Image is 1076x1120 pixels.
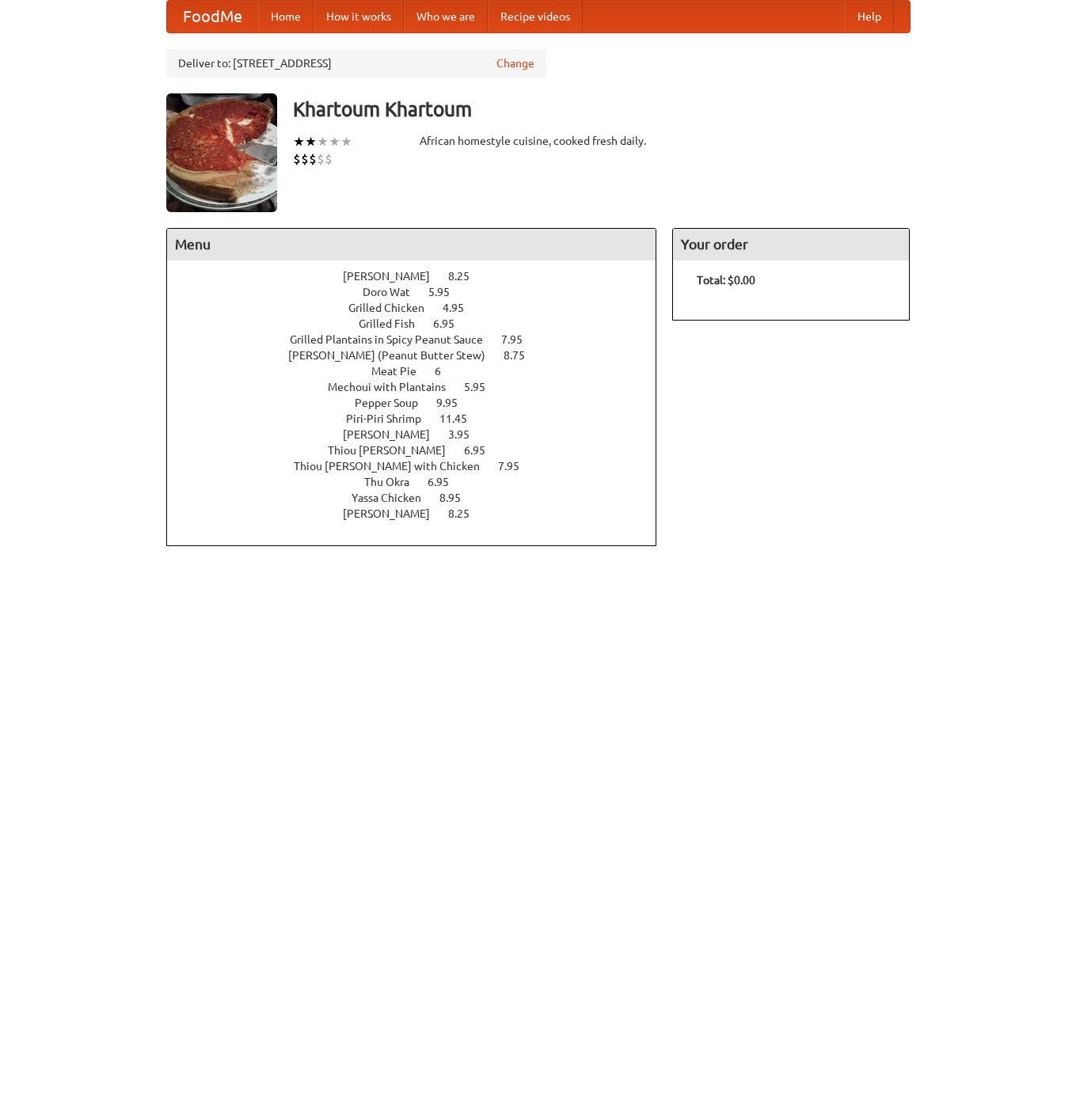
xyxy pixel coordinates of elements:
a: Meat Pie 6 [371,365,470,378]
li: ★ [340,133,352,150]
span: Grilled Fish [359,317,431,330]
a: How it works [314,1,404,32]
a: Thiou [PERSON_NAME] 6.95 [328,444,515,457]
li: $ [317,150,325,168]
span: Doro Wat [363,286,426,298]
li: $ [301,150,309,168]
a: Yassa Chicken 8.95 [352,492,490,504]
a: [PERSON_NAME] (Peanut Butter Stew) 8.75 [288,349,554,362]
span: 8.25 [448,270,485,283]
span: 6 [435,365,457,378]
span: 6.95 [428,476,465,488]
span: Meat Pie [371,365,432,378]
h3: Khartoum Khartoum [293,93,911,125]
span: Grilled Chicken [348,302,440,314]
span: [PERSON_NAME] [343,270,446,283]
span: 4.95 [443,302,480,314]
a: Piri-Piri Shrimp 11.45 [346,412,496,425]
span: 9.95 [436,397,473,409]
span: Thu Okra [364,476,425,488]
li: ★ [293,133,305,150]
span: 11.45 [439,412,483,425]
span: [PERSON_NAME] [343,507,446,520]
a: Doro Wat 5.95 [363,286,479,298]
span: Piri-Piri Shrimp [346,412,437,425]
span: 8.25 [448,507,485,520]
span: 7.95 [498,460,535,473]
span: 5.95 [428,286,466,298]
li: ★ [305,133,317,150]
a: FoodMe [167,1,258,32]
a: Pepper Soup 9.95 [355,397,487,409]
span: Yassa Chicken [352,492,437,504]
span: 5.95 [464,381,501,393]
span: 6.95 [433,317,470,330]
div: African homestyle cuisine, cooked fresh daily. [420,133,657,149]
span: Thiou [PERSON_NAME] [328,444,462,457]
b: Total: $0.00 [697,274,755,287]
a: Grilled Chicken 4.95 [348,302,493,314]
span: [PERSON_NAME] (Peanut Butter Stew) [288,349,501,362]
a: Who we are [404,1,488,32]
h4: Your order [673,229,909,260]
a: Thiou [PERSON_NAME] with Chicken 7.95 [294,460,549,473]
span: 8.95 [439,492,477,504]
span: 7.95 [501,333,538,346]
a: Thu Okra 6.95 [364,476,478,488]
li: ★ [317,133,329,150]
div: Deliver to: [STREET_ADDRESS] [166,49,546,78]
span: Pepper Soup [355,397,434,409]
a: Grilled Plantains in Spicy Peanut Sauce 7.95 [290,333,552,346]
span: [PERSON_NAME] [343,428,446,441]
span: 3.95 [448,428,485,441]
a: [PERSON_NAME] 3.95 [343,428,499,441]
a: [PERSON_NAME] 8.25 [343,270,499,283]
li: $ [309,150,317,168]
span: Grilled Plantains in Spicy Peanut Sauce [290,333,499,346]
li: $ [325,150,333,168]
span: Mechoui with Plantains [328,381,462,393]
img: angular.jpg [166,93,277,212]
a: Mechoui with Plantains 5.95 [328,381,515,393]
a: Change [496,55,534,71]
a: Help [845,1,894,32]
a: Recipe videos [488,1,583,32]
h4: Menu [167,229,656,260]
span: Thiou [PERSON_NAME] with Chicken [294,460,496,473]
a: [PERSON_NAME] 8.25 [343,507,499,520]
li: ★ [329,133,340,150]
a: Home [258,1,314,32]
li: $ [293,150,301,168]
a: Grilled Fish 6.95 [359,317,484,330]
span: 6.95 [464,444,501,457]
span: 8.75 [504,349,541,362]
